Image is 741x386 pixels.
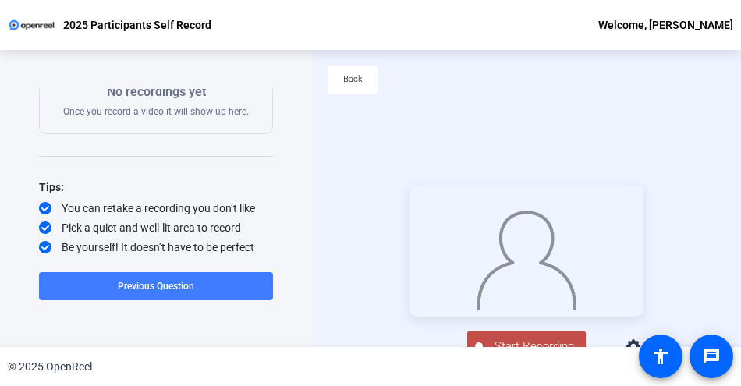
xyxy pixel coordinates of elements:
button: Back [328,66,378,94]
mat-icon: accessibility [651,347,670,366]
img: overlay [476,204,577,310]
div: Be yourself! It doesn’t have to be perfect [39,239,273,255]
div: Tips: [39,178,273,197]
button: Previous Question [39,272,273,300]
div: Pick a quiet and well-lit area to record [39,220,273,235]
div: Once you record a video it will show up here. [63,83,249,118]
span: Back [343,68,363,91]
img: OpenReel logo [8,17,55,33]
div: Welcome, [PERSON_NAME] [598,16,733,34]
p: 2025 Participants Self Record [63,16,211,34]
span: Start Recording [483,338,586,356]
span: Previous Question [118,281,194,292]
div: © 2025 OpenReel [8,359,92,375]
p: No recordings yet [63,83,249,101]
div: You can retake a recording you don’t like [39,200,273,216]
button: Start Recording [467,331,586,362]
mat-icon: message [702,347,721,366]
